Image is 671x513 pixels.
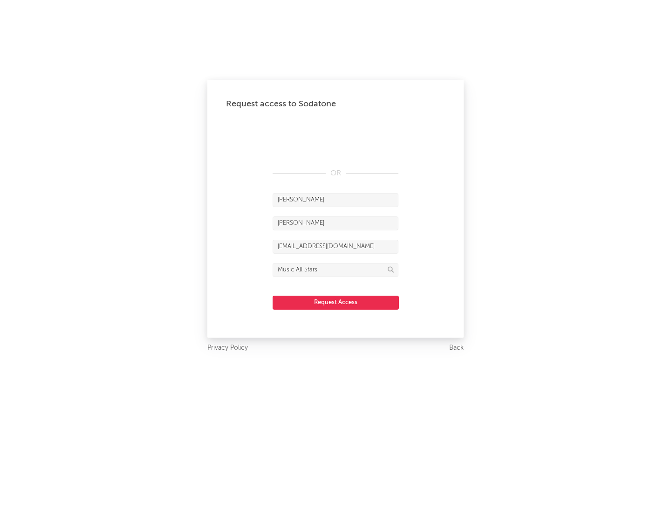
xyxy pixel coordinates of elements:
div: Request access to Sodatone [226,98,445,110]
div: OR [273,168,398,179]
input: Last Name [273,216,398,230]
a: Privacy Policy [207,342,248,354]
a: Back [449,342,464,354]
input: Division [273,263,398,277]
input: Email [273,240,398,254]
button: Request Access [273,296,399,310]
input: First Name [273,193,398,207]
